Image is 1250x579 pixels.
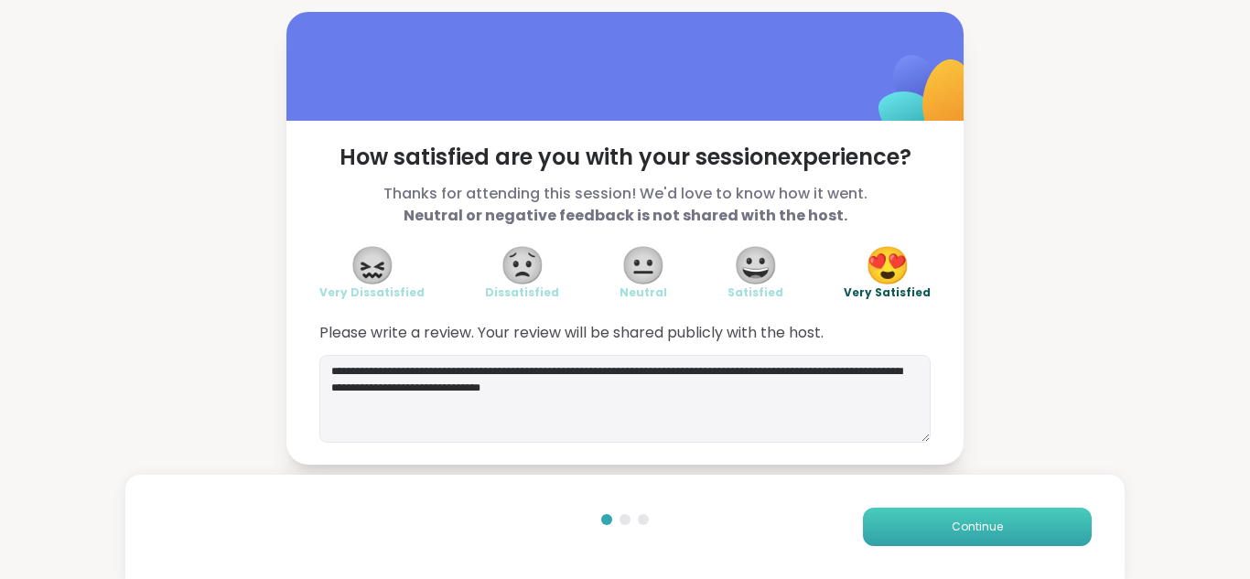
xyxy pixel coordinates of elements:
[319,143,931,172] span: How satisfied are you with your session experience?
[863,508,1092,546] button: Continue
[844,285,931,300] span: Very Satisfied
[485,285,559,300] span: Dissatisfied
[620,249,666,282] span: 😐
[865,249,911,282] span: 😍
[350,249,395,282] span: 😖
[733,249,779,282] span: 😀
[952,519,1003,535] span: Continue
[404,205,847,226] b: Neutral or negative feedback is not shared with the host.
[319,322,931,344] span: Please write a review. Your review will be shared publicly with the host.
[319,183,931,227] span: Thanks for attending this session! We'd love to know how it went.
[500,249,545,282] span: 😟
[319,285,425,300] span: Very Dissatisfied
[620,285,667,300] span: Neutral
[727,285,783,300] span: Satisfied
[835,7,1018,189] img: ShareWell Logomark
